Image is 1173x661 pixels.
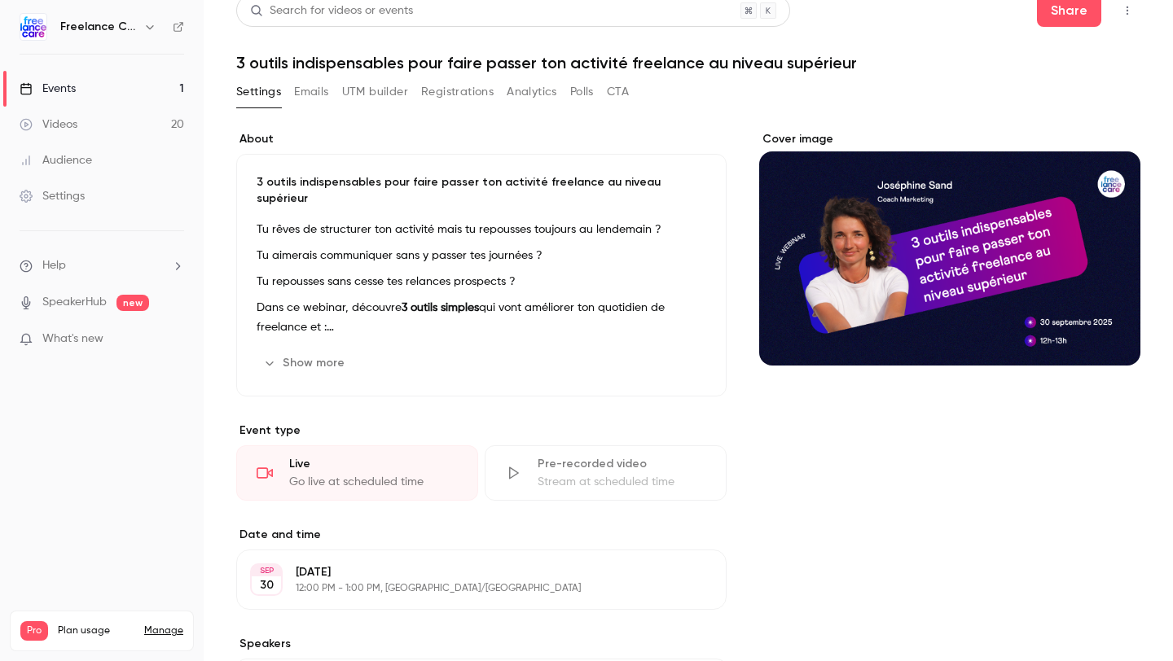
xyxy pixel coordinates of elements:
div: LiveGo live at scheduled time [236,445,478,501]
span: new [116,295,149,311]
p: 12:00 PM - 1:00 PM, [GEOGRAPHIC_DATA]/[GEOGRAPHIC_DATA] [296,582,640,595]
section: Cover image [759,131,1140,366]
div: Stream at scheduled time [538,474,706,490]
span: Pro [20,621,48,641]
button: Analytics [507,79,557,105]
img: Freelance Care [20,14,46,40]
span: Help [42,257,66,274]
p: 3 outils indispensables pour faire passer ton activité freelance au niveau supérieur [257,174,706,207]
div: Go live at scheduled time [289,474,458,490]
button: Show more [257,350,354,376]
button: Registrations [421,79,494,105]
span: What's new [42,330,103,348]
button: UTM builder [342,79,408,105]
p: Tu aimerais communiquer sans y passer tes journées ? [257,246,706,265]
button: Polls [570,79,594,105]
label: About [236,131,727,147]
div: Videos [20,116,77,133]
h1: 3 outils indispensables pour faire passer ton activité freelance au niveau supérieur [236,53,1140,72]
h6: Freelance Care [60,19,137,35]
p: Tu rêves de structurer ton activité mais tu repousses toujours au lendemain ? [257,220,706,239]
p: Tu repousses sans cesse tes relances prospects ? [257,272,706,291]
div: Pre-recorded video [538,456,706,472]
button: CTA [607,79,629,105]
div: Audience [20,152,92,169]
div: Settings [20,188,85,204]
iframe: Noticeable Trigger [165,332,184,347]
div: Pre-recorded videoStream at scheduled time [485,445,727,501]
div: SEP [252,565,281,576]
a: Manage [144,624,183,637]
button: Emails [294,79,328,105]
label: Cover image [759,131,1140,147]
div: Live [289,456,458,472]
strong: 3 outils simples [402,302,479,313]
div: Events [20,81,76,97]
button: Settings [236,79,281,105]
p: Event type [236,422,727,439]
p: [DATE] [296,564,640,580]
label: Date and time [236,527,727,543]
span: Plan usage [58,624,134,637]
p: 30 [260,577,274,593]
p: Dans ce webinar, découvre qui vont améliorer ton quotidien de freelance et : [257,298,706,337]
a: SpeakerHub [42,294,107,311]
div: Search for videos or events [250,2,413,20]
label: Speakers [236,636,727,652]
li: help-dropdown-opener [20,257,184,274]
